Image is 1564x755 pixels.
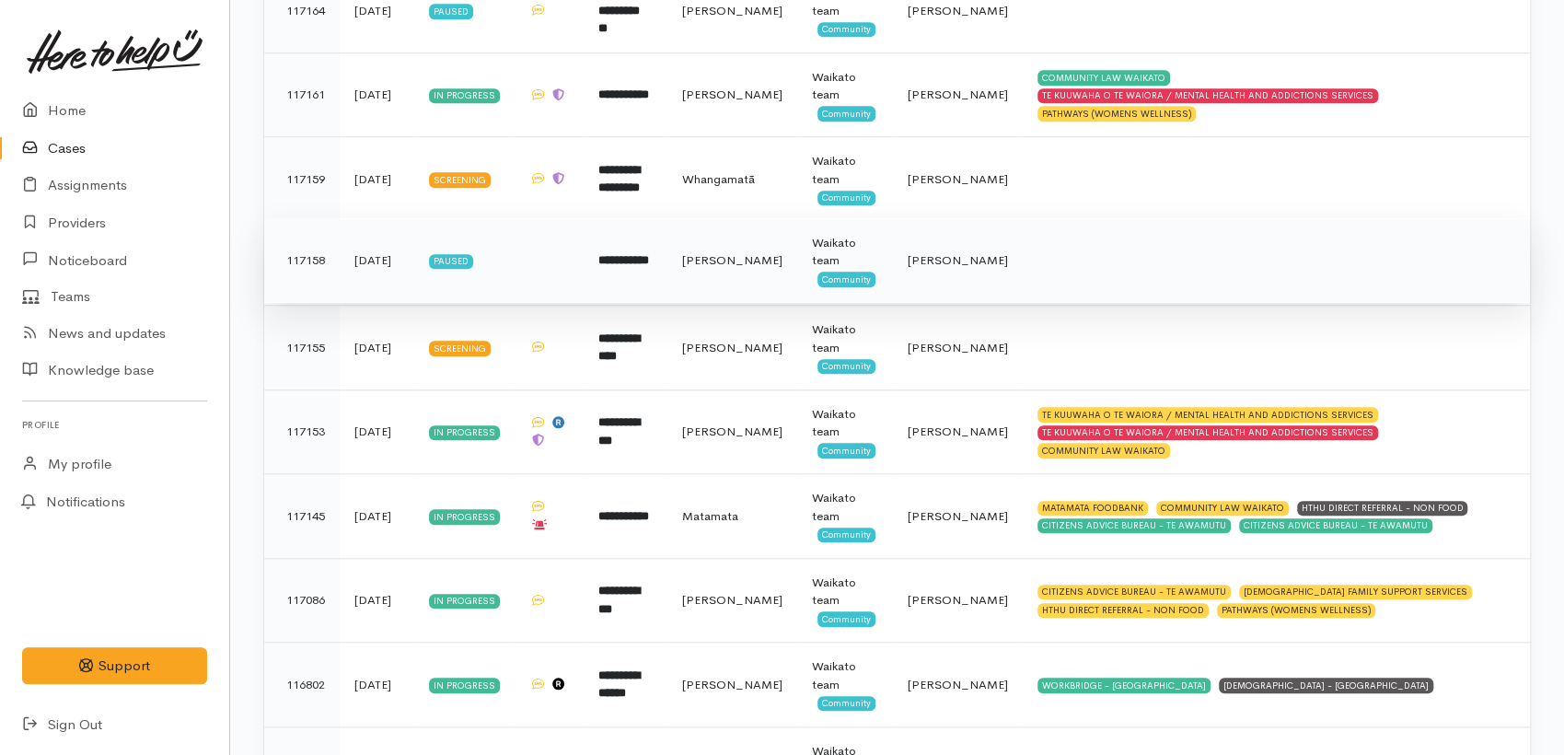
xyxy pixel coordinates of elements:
div: COMMUNITY LAW WAIKATO [1037,70,1170,85]
td: [DATE] [340,558,414,643]
span: [PERSON_NAME] [682,677,782,692]
td: 116802 [264,643,340,727]
span: Community [817,191,875,205]
div: COMMUNITY LAW WAIKATO [1156,501,1289,516]
button: Support [22,647,207,685]
span: [PERSON_NAME] [908,87,1008,102]
div: In progress [429,425,500,440]
span: Community [817,359,875,374]
div: PATHWAYS (WOMENS WELLNESS) [1037,106,1196,121]
span: [PERSON_NAME] [908,508,1008,524]
td: [DATE] [340,218,414,303]
span: Community [817,22,875,37]
td: 117159 [264,137,340,222]
div: PATHWAYS (WOMENS WELLNESS) [1217,603,1375,618]
div: Paused [429,254,473,269]
span: Community [817,696,875,711]
td: 117158 [264,218,340,303]
td: [DATE] [340,52,414,137]
div: [DEMOGRAPHIC_DATA] - [GEOGRAPHIC_DATA] [1219,678,1433,692]
span: [PERSON_NAME] [908,252,1008,268]
span: Community [817,528,875,542]
td: 117153 [264,389,340,474]
div: Waikato team [812,405,878,441]
div: CITIZENS ADVICE BUREAU - TE AWAMUTU [1239,518,1432,533]
div: MATAMATA FOODBANK [1037,501,1148,516]
span: Community [817,611,875,626]
h6: Profile [22,412,207,437]
div: HTHU DIRECT REFERRAL - NON FOOD [1297,501,1468,516]
div: Waikato team [812,657,878,693]
span: [PERSON_NAME] [908,677,1008,692]
div: Waikato team [812,152,878,188]
div: WORKBRIDGE - [GEOGRAPHIC_DATA] [1037,678,1211,692]
span: [PERSON_NAME] [682,87,782,102]
div: COMMUNITY LAW WAIKATO [1037,443,1170,458]
div: Paused [429,4,473,18]
div: In progress [429,678,500,692]
span: Matamata [682,508,738,524]
td: [DATE] [340,137,414,222]
div: [DEMOGRAPHIC_DATA] FAMILY SUPPORT SERVICES [1239,585,1472,599]
td: [DATE] [340,389,414,474]
div: Waikato team [812,574,878,610]
div: In progress [429,594,500,609]
div: Waikato team [812,68,878,104]
span: [PERSON_NAME] [682,340,782,355]
div: Screening [429,172,491,187]
span: Community [817,106,875,121]
div: In progress [429,509,500,524]
span: [PERSON_NAME] [908,592,1008,608]
span: [PERSON_NAME] [908,340,1008,355]
td: [DATE] [340,306,414,390]
td: 117161 [264,52,340,137]
span: [PERSON_NAME] [908,3,1008,18]
span: [PERSON_NAME] [682,252,782,268]
span: [PERSON_NAME] [682,592,782,608]
div: TE KUUWAHA O TE WAIORA / MENTAL HEALTH AND ADDICTIONS SERVICES [1037,425,1378,440]
td: 117145 [264,474,340,559]
div: HTHU DIRECT REFERRAL - NON FOOD [1037,603,1209,618]
div: CITIZENS ADVICE BUREAU - TE AWAMUTU [1037,518,1231,533]
span: Whangamatā [682,171,755,187]
span: [PERSON_NAME] [682,3,782,18]
span: Community [817,443,875,458]
div: CITIZENS ADVICE BUREAU - TE AWAMUTU [1037,585,1231,599]
span: [PERSON_NAME] [908,171,1008,187]
div: TE KUUWAHA O TE WAIORA / MENTAL HEALTH AND ADDICTIONS SERVICES [1037,407,1378,422]
div: Screening [429,341,491,355]
td: 117086 [264,558,340,643]
div: Waikato team [812,320,878,356]
td: [DATE] [340,474,414,559]
div: Waikato team [812,489,878,525]
div: Waikato team [812,234,878,270]
td: [DATE] [340,643,414,727]
td: 117155 [264,306,340,390]
span: Community [817,272,875,286]
span: [PERSON_NAME] [682,424,782,439]
div: In progress [429,88,500,103]
div: TE KUUWAHA O TE WAIORA / MENTAL HEALTH AND ADDICTIONS SERVICES [1037,88,1378,103]
span: [PERSON_NAME] [908,424,1008,439]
